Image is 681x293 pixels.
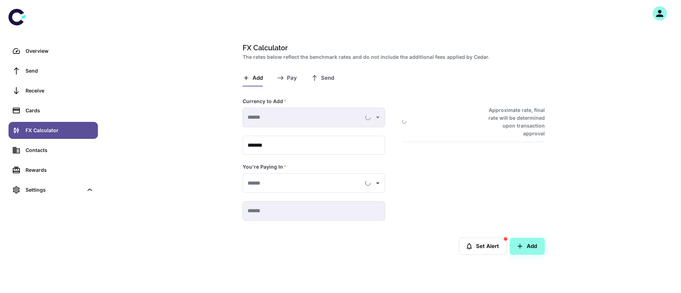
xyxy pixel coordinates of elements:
div: Rewards [26,166,94,174]
span: Pay [287,75,297,81]
div: Cards [26,107,94,114]
label: You're Paying In [243,163,287,170]
div: Overview [26,47,94,55]
span: Add [253,75,263,81]
a: Overview [9,43,98,60]
button: Add [510,238,545,255]
h1: FX Calculator [243,43,542,53]
a: Send [9,62,98,79]
button: Set Alert [459,238,507,255]
div: Receive [26,87,94,95]
div: Send [26,67,94,75]
h6: Approximate rate, final rate will be determined upon transaction approval [481,106,545,137]
a: Cards [9,102,98,119]
div: FX Calculator [26,126,94,134]
h2: The rates below reflect the benchmark rates and do not include the additional fees applied by Cedar. [243,53,542,61]
a: FX Calculator [9,122,98,139]
div: Contacts [26,146,94,154]
span: Send [321,75,334,81]
div: Settings [26,186,83,194]
button: Open [373,178,383,188]
a: Rewards [9,162,98,179]
a: Receive [9,82,98,99]
label: Currency to Add [243,98,287,105]
div: Settings [9,181,98,198]
a: Contacts [9,142,98,159]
